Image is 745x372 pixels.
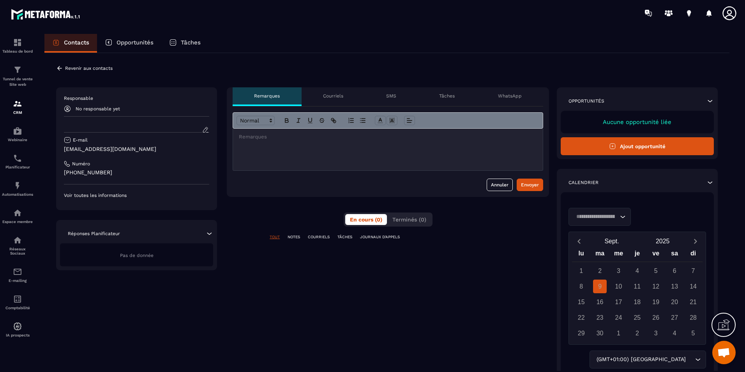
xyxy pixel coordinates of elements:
p: Opportunités [568,98,604,104]
div: di [684,248,703,262]
a: formationformationCRM [2,93,33,120]
div: 26 [649,311,663,324]
p: Tableau de bord [2,49,33,53]
a: accountantaccountantComptabilité [2,289,33,316]
div: me [609,248,628,262]
button: Open years overlay [637,234,688,248]
p: Comptabilité [2,306,33,310]
a: Tâches [161,34,208,53]
p: Automatisations [2,192,33,197]
div: 10 [612,280,625,293]
div: 15 [574,295,588,309]
img: scheduler [13,154,22,163]
div: 28 [687,311,700,324]
div: 6 [668,264,681,278]
p: Webinaire [2,138,33,142]
p: SMS [386,93,396,99]
p: Espace membre [2,220,33,224]
p: [PHONE_NUMBER] [64,169,209,176]
p: Opportunités [117,39,154,46]
div: 2 [593,264,607,278]
input: Search for option [687,355,693,364]
button: Previous month [572,236,586,246]
div: 25 [630,311,644,324]
p: TOUT [270,234,280,240]
div: 30 [593,326,607,340]
p: Responsable [64,95,209,101]
div: 4 [630,264,644,278]
p: Numéro [72,161,90,167]
p: TÂCHES [337,234,352,240]
input: Search for option [574,213,618,221]
div: 22 [574,311,588,324]
button: Terminés (0) [388,214,431,225]
div: 18 [630,295,644,309]
div: 7 [687,264,700,278]
div: 16 [593,295,607,309]
div: 17 [612,295,625,309]
div: 21 [687,295,700,309]
button: Next month [688,236,703,246]
div: 29 [574,326,588,340]
span: Pas de donnée [120,253,154,258]
p: Tâches [439,93,455,99]
a: emailemailE-mailing [2,261,33,289]
button: Envoyer [517,179,543,191]
p: Revenir aux contacts [65,66,113,71]
img: automations [13,126,22,136]
img: logo [11,7,81,21]
div: 2 [630,326,644,340]
div: Search for option [590,351,706,368]
img: social-network [13,236,22,245]
div: 5 [649,264,663,278]
img: formation [13,99,22,108]
p: Calendrier [568,179,598,186]
p: NOTES [288,234,300,240]
img: formation [13,38,22,47]
span: (GMT+01:00) [GEOGRAPHIC_DATA] [595,355,687,364]
p: E-mailing [2,278,33,283]
button: Annuler [487,179,513,191]
a: social-networksocial-networkRéseaux Sociaux [2,230,33,261]
img: email [13,267,22,276]
p: JOURNAUX D'APPELS [360,234,400,240]
img: automations [13,322,22,331]
div: 8 [574,280,588,293]
div: 23 [593,311,607,324]
div: Search for option [568,208,631,226]
a: formationformationTunnel de vente Site web [2,59,33,93]
div: Envoyer [521,181,539,189]
div: 5 [687,326,700,340]
p: Réseaux Sociaux [2,247,33,255]
a: Opportunités [97,34,161,53]
div: sa [665,248,684,262]
a: formationformationTableau de bord [2,32,33,59]
div: 12 [649,280,663,293]
p: CRM [2,110,33,115]
div: ma [591,248,609,262]
div: 20 [668,295,681,309]
div: 4 [668,326,681,340]
button: Ajout opportunité [561,137,714,155]
img: automations [13,208,22,218]
span: En cours (0) [350,216,382,223]
p: Contacts [64,39,89,46]
p: [EMAIL_ADDRESS][DOMAIN_NAME] [64,145,209,153]
div: 3 [649,326,663,340]
div: 19 [649,295,663,309]
span: Terminés (0) [392,216,426,223]
div: 13 [668,280,681,293]
button: Open months overlay [586,234,637,248]
p: Voir toutes les informations [64,192,209,198]
p: Aucune opportunité liée [568,119,706,126]
a: schedulerschedulerPlanificateur [2,148,33,175]
div: 3 [612,264,625,278]
div: 14 [687,280,700,293]
a: automationsautomationsAutomatisations [2,175,33,202]
div: Ouvrir le chat [712,341,736,364]
div: 9 [593,280,607,293]
div: lu [572,248,591,262]
div: ve [646,248,665,262]
p: Remarques [254,93,280,99]
div: 24 [612,311,625,324]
